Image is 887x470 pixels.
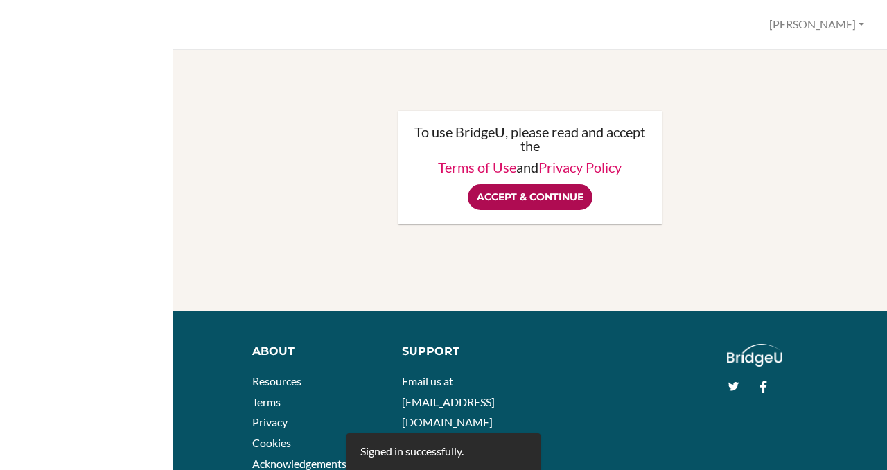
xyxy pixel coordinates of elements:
[402,374,495,428] a: Email us at [EMAIL_ADDRESS][DOMAIN_NAME]
[438,159,516,175] a: Terms of Use
[252,344,380,360] div: About
[468,184,592,210] input: Accept & Continue
[412,160,649,174] p: and
[252,415,288,428] a: Privacy
[763,12,870,37] button: [PERSON_NAME]
[412,125,649,153] p: To use BridgeU, please read and accept the
[252,395,281,408] a: Terms
[360,444,464,460] div: Signed in successfully.
[538,159,622,175] a: Privacy Policy
[402,344,520,360] div: Support
[727,344,783,367] img: logo_white@2x-f4f0deed5e89b7ecb1c2cc34c3e3d731f90f0f143d5ea2071677605dd97b5244.png
[252,374,301,388] a: Resources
